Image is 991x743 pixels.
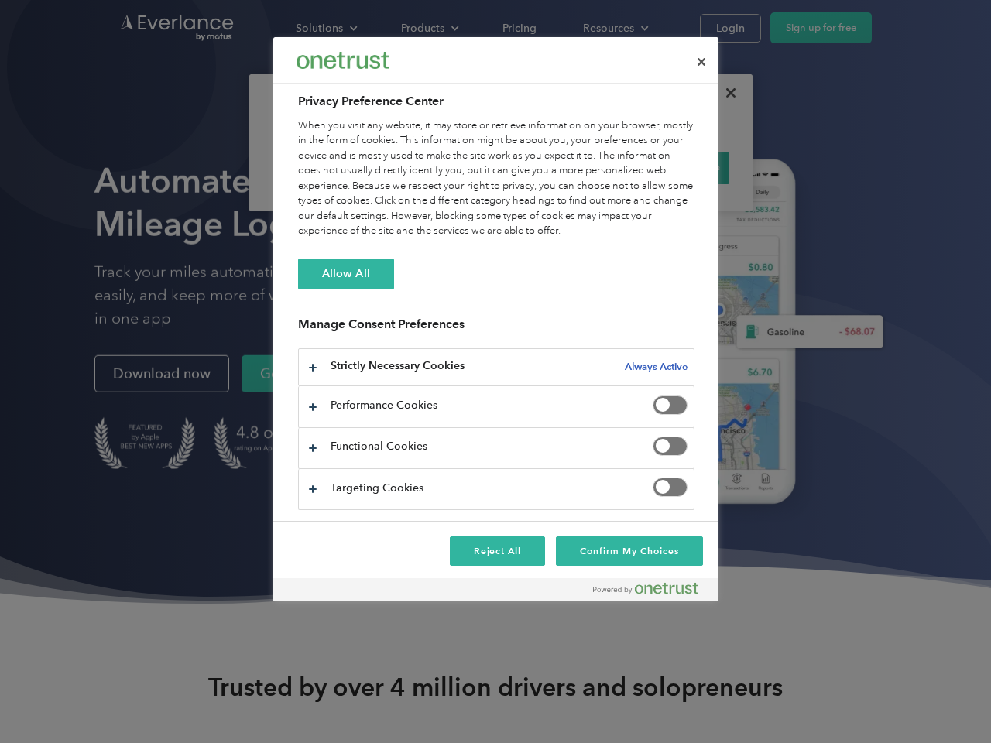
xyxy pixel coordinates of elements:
div: Everlance [297,45,389,76]
button: Reject All [450,536,546,566]
div: Preference center [273,37,718,601]
h3: Manage Consent Preferences [298,317,694,341]
a: Powered by OneTrust Opens in a new Tab [593,582,711,601]
img: Powered by OneTrust Opens in a new Tab [593,582,698,594]
button: Confirm My Choices [556,536,702,566]
button: Close [684,45,718,79]
button: Allow All [298,259,394,289]
img: Everlance [297,52,389,68]
div: When you visit any website, it may store or retrieve information on your browser, mostly in the f... [298,118,694,239]
div: Privacy Preference Center [273,37,718,601]
h2: Privacy Preference Center [298,92,694,111]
